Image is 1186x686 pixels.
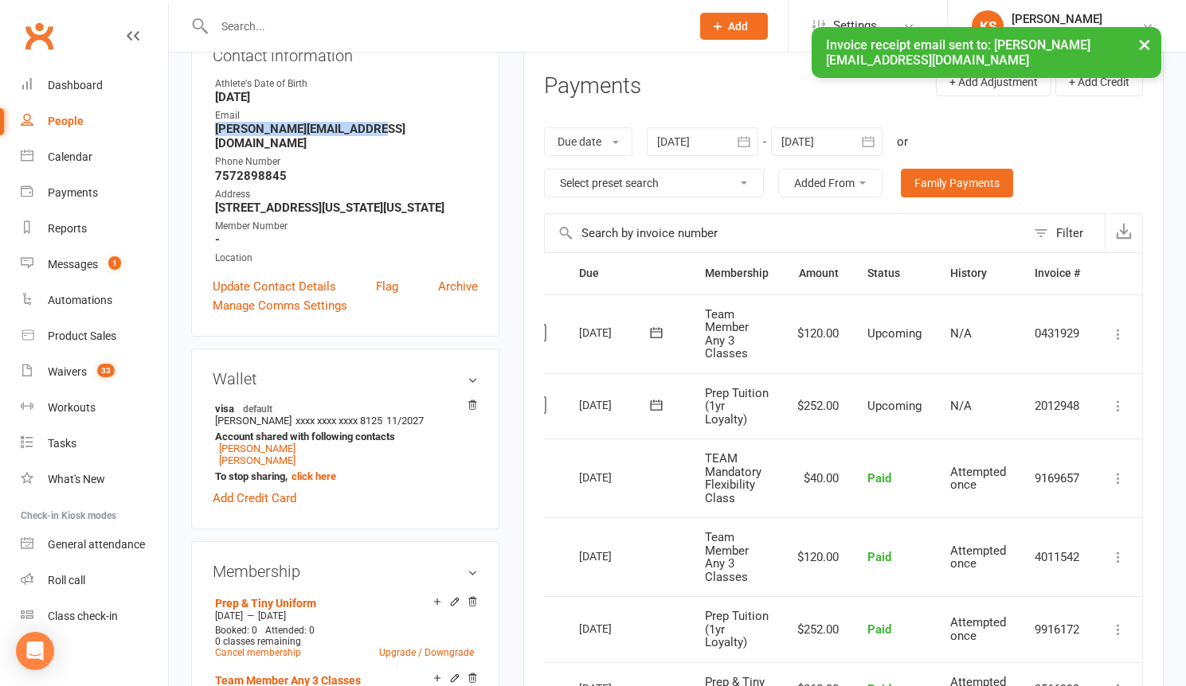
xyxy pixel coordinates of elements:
[108,256,121,270] span: 1
[1012,12,1102,26] div: [PERSON_NAME]
[544,127,632,156] button: Due date
[1020,253,1094,294] th: Invoice #
[48,115,84,127] div: People
[936,253,1020,294] th: History
[705,609,769,649] span: Prep Tuition (1yr Loyalty)
[833,8,877,44] span: Settings
[21,211,168,247] a: Reports
[21,462,168,497] a: What's New
[296,415,382,427] span: xxxx xxxx xxxx 8125
[1012,26,1102,41] div: Coastal All-Stars
[579,320,652,345] div: [DATE]
[215,187,478,202] div: Address
[700,13,768,40] button: Add
[691,253,783,294] th: Membership
[544,74,641,99] h3: Payments
[386,415,424,427] span: 11/2027
[48,222,87,235] div: Reports
[215,169,478,183] strong: 7572898845
[379,647,474,658] a: Upgrade / Downgrade
[21,318,168,354] a: Product Sales
[48,473,105,485] div: What's New
[48,294,112,306] div: Automations
[48,610,118,622] div: Class check-in
[778,169,883,197] button: Added From
[48,574,85,587] div: Roll call
[21,390,168,426] a: Workouts
[579,465,652,489] div: [DATE]
[21,68,168,103] a: Dashboard
[21,283,168,318] a: Automations
[258,610,286,622] span: [DATE]
[215,108,478,123] div: Email
[21,139,168,175] a: Calendar
[48,401,96,414] div: Workouts
[19,16,59,56] a: Clubworx
[705,451,761,505] span: TEAM Mandatory Flexibility Class
[438,277,478,296] a: Archive
[213,370,478,388] h3: Wallet
[867,471,891,485] span: Paid
[950,615,1006,643] span: Attempted once
[215,76,478,92] div: Athlete's Date of Birth
[579,544,652,568] div: [DATE]
[783,517,853,596] td: $120.00
[1020,294,1094,373] td: 0431929
[21,247,168,283] a: Messages 1
[211,610,478,622] div: —
[1020,517,1094,596] td: 4011542
[901,169,1013,197] a: Family Payments
[867,550,891,564] span: Paid
[1020,596,1094,662] td: 9916172
[1026,214,1105,252] button: Filter
[213,563,478,580] h3: Membership
[215,625,257,636] span: Booked: 0
[215,610,243,622] span: [DATE]
[705,307,749,361] span: Team Member Any 3 Classes
[215,470,470,482] strong: To stop sharing,
[867,622,891,637] span: Paid
[783,373,853,439] td: $252.00
[215,251,478,266] div: Location
[97,364,115,377] span: 33
[48,329,116,342] div: Product Sales
[21,103,168,139] a: People
[1056,224,1083,243] div: Filter
[950,465,1006,493] span: Attempted once
[215,232,478,247] strong: -
[950,399,972,413] span: N/A
[238,402,277,415] span: default
[950,326,972,341] span: N/A
[545,214,1026,252] input: Search by invoice number
[265,625,315,636] span: Attended: 0
[213,277,336,296] a: Update Contact Details
[565,253,691,294] th: Due
[705,530,749,584] span: Team Member Any 3 Classes
[215,122,478,150] strong: [PERSON_NAME][EMAIL_ADDRESS][DOMAIN_NAME]
[48,437,76,450] div: Tasks
[812,27,1161,78] div: Invoice receipt email sent to: [PERSON_NAME][EMAIL_ADDRESS][DOMAIN_NAME]
[376,277,398,296] a: Flag
[215,90,478,104] strong: [DATE]
[1020,438,1094,517] td: 9169657
[215,431,470,442] strong: Account shared with following contacts
[215,219,478,234] div: Member Number
[21,598,168,634] a: Class kiosk mode
[783,596,853,662] td: $252.00
[21,175,168,211] a: Payments
[897,132,908,151] div: or
[215,402,470,415] strong: visa
[215,201,478,215] strong: [STREET_ADDRESS][US_STATE][US_STATE]
[21,563,168,598] a: Roll call
[48,186,98,199] div: Payments
[16,632,54,670] div: Open Intercom Messenger
[219,454,296,466] a: [PERSON_NAME]
[705,386,769,427] span: Prep Tuition (1yr Loyalty)
[1130,27,1159,61] button: ×
[1020,373,1094,439] td: 2012948
[21,426,168,462] a: Tasks
[21,527,168,563] a: General attendance kiosk mode
[209,15,679,37] input: Search...
[783,253,853,294] th: Amount
[867,326,922,341] span: Upcoming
